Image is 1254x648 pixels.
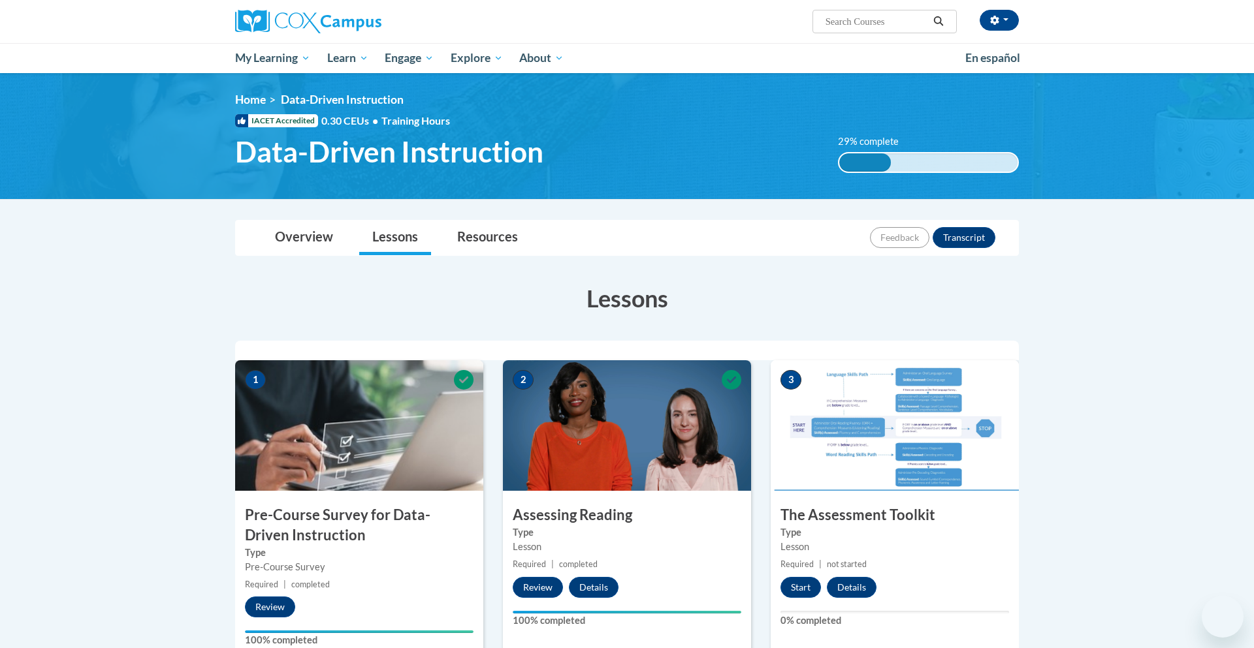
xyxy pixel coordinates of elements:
[771,505,1019,525] h3: The Assessment Toolkit
[245,630,474,633] div: Your progress
[451,50,503,66] span: Explore
[870,227,929,248] button: Feedback
[245,633,474,647] label: 100% completed
[327,50,368,66] span: Learn
[771,360,1019,491] img: Course Image
[227,43,319,73] a: My Learning
[839,153,891,172] div: 29% complete
[503,360,751,491] img: Course Image
[965,51,1020,65] span: En español
[235,10,381,33] img: Cox Campus
[559,559,598,569] span: completed
[245,546,474,560] label: Type
[957,44,1029,72] a: En español
[283,579,286,589] span: |
[780,559,814,569] span: Required
[980,10,1019,31] button: Account Settings
[551,559,554,569] span: |
[235,360,483,491] img: Course Image
[824,14,929,29] input: Search Courses
[235,134,543,169] span: Data-Driven Instruction
[513,613,741,628] label: 100% completed
[519,50,564,66] span: About
[235,93,266,106] a: Home
[235,50,310,66] span: My Learning
[385,50,434,66] span: Engage
[503,505,751,525] h3: Assessing Reading
[376,43,442,73] a: Engage
[321,114,381,128] span: 0.30 CEUs
[262,221,346,255] a: Overview
[513,559,546,569] span: Required
[929,14,948,29] button: Search
[780,540,1009,554] div: Lesson
[513,525,741,540] label: Type
[780,370,801,390] span: 3
[245,370,266,390] span: 1
[291,579,330,589] span: completed
[359,221,431,255] a: Lessons
[838,134,913,149] label: 29% complete
[235,10,483,33] a: Cox Campus
[780,525,1009,540] label: Type
[569,577,619,598] button: Details
[245,596,295,617] button: Review
[513,540,741,554] div: Lesson
[281,93,404,106] span: Data-Driven Instruction
[245,560,474,574] div: Pre-Course Survey
[780,613,1009,628] label: 0% completed
[216,43,1038,73] div: Main menu
[513,611,741,613] div: Your progress
[245,579,278,589] span: Required
[235,114,318,127] span: IACET Accredited
[827,559,867,569] span: not started
[235,505,483,546] h3: Pre-Course Survey for Data-Driven Instruction
[372,114,378,127] span: •
[827,577,876,598] button: Details
[444,221,531,255] a: Resources
[319,43,377,73] a: Learn
[933,227,995,248] button: Transcript
[513,577,563,598] button: Review
[442,43,511,73] a: Explore
[235,282,1019,315] h3: Lessons
[819,559,822,569] span: |
[1202,596,1244,638] iframe: Button to launch messaging window
[513,370,534,390] span: 2
[381,114,450,127] span: Training Hours
[511,43,573,73] a: About
[780,577,821,598] button: Start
